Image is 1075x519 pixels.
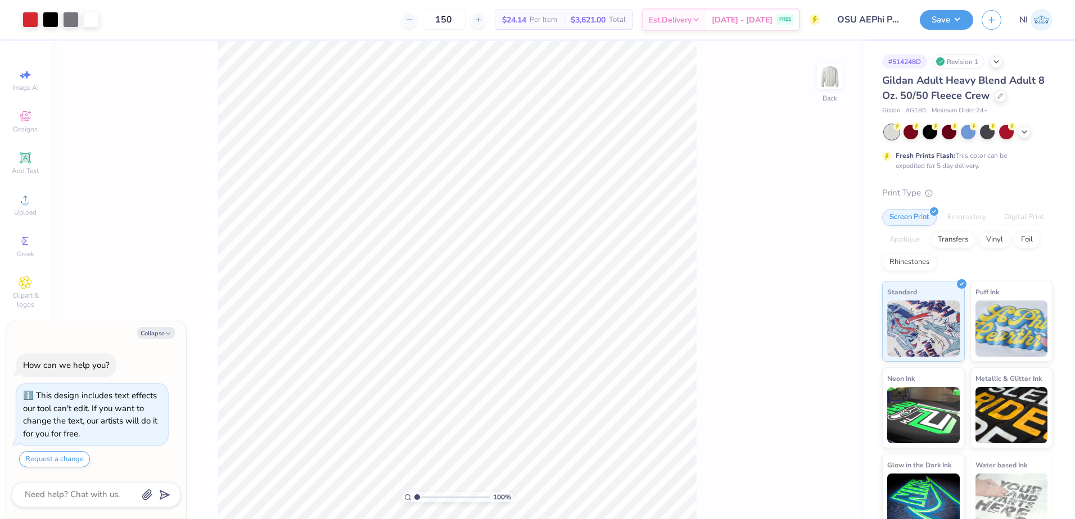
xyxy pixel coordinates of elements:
span: Per Item [530,14,557,26]
span: FREE [779,16,791,24]
img: Standard [887,301,960,357]
span: Clipart & logos [6,291,45,309]
div: Revision 1 [933,54,984,69]
div: How can we help you? [23,359,110,371]
span: Neon Ink [887,372,915,384]
img: Nicole Isabelle Dimla [1031,9,1053,31]
img: Neon Ink [887,387,960,443]
span: Total [609,14,626,26]
div: Vinyl [979,231,1010,248]
div: Digital Print [997,209,1051,226]
div: Transfers [931,231,975,248]
span: $24.14 [502,14,526,26]
span: $3,621.00 [571,14,606,26]
span: Metallic & Glitter Ink [975,372,1042,384]
div: This design includes text effects our tool can't edit. If you want to change the text, our artist... [23,390,157,439]
span: Greek [17,249,34,258]
input: – – [422,10,466,30]
span: Est. Delivery [649,14,692,26]
span: [DATE] - [DATE] [712,14,773,26]
span: Gildan [882,106,900,116]
span: Designs [13,125,38,134]
strong: Fresh Prints Flash: [896,151,955,160]
div: This color can be expedited for 5 day delivery. [896,151,1034,171]
span: 100 % [493,492,511,502]
div: Rhinestones [882,254,937,271]
div: # 514248D [882,54,927,69]
span: Glow in the Dark Ink [887,459,951,471]
input: Untitled Design [829,8,911,31]
div: Screen Print [882,209,937,226]
div: Embroidery [940,209,993,226]
span: NI [1019,13,1028,26]
img: Metallic & Glitter Ink [975,387,1048,443]
span: Gildan Adult Heavy Blend Adult 8 Oz. 50/50 Fleece Crew [882,74,1045,102]
div: Foil [1014,231,1040,248]
div: Back [823,93,837,103]
span: # G180 [906,106,926,116]
span: Standard [887,286,917,298]
span: Minimum Order: 24 + [932,106,988,116]
div: Applique [882,231,927,248]
span: Water based Ink [975,459,1027,471]
div: Print Type [882,186,1053,199]
button: Collapse [137,327,175,339]
span: Image AI [12,83,39,92]
img: Puff Ink [975,301,1048,357]
button: Save [920,10,973,30]
span: Puff Ink [975,286,999,298]
span: Add Text [12,166,39,175]
img: Back [819,65,841,88]
a: NI [1019,9,1053,31]
span: Upload [14,208,37,217]
button: Request a change [19,451,90,467]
